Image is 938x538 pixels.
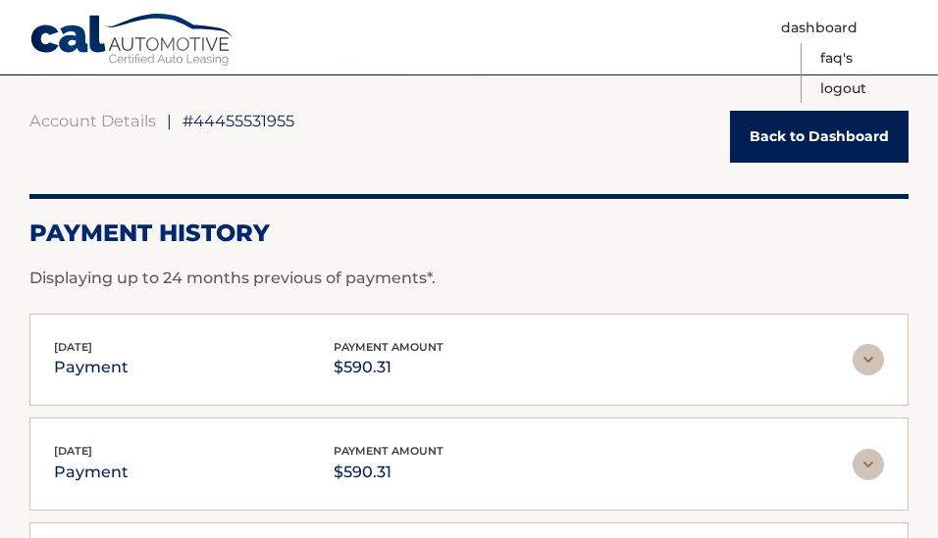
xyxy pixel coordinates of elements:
span: #44455531955 [182,111,294,130]
p: Displaying up to 24 months previous of payments*. [29,267,909,290]
h2: Payment History [29,219,909,248]
img: accordion-rest.svg [853,344,884,375]
a: Logout [820,73,866,104]
a: Back to Dashboard [730,111,909,163]
span: [DATE] [54,444,92,458]
a: Cal Automotive [29,13,235,70]
a: Account Details [29,111,156,130]
p: payment [54,354,129,381]
img: accordion-rest.svg [853,449,884,480]
span: payment amount [334,444,443,458]
p: $590.31 [334,354,443,381]
span: | [167,111,172,130]
span: [DATE] [54,340,92,354]
p: payment [54,459,129,486]
a: FAQ's [820,43,853,73]
span: payment amount [334,340,443,354]
p: $590.31 [334,459,443,486]
a: Dashboard [781,13,858,43]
